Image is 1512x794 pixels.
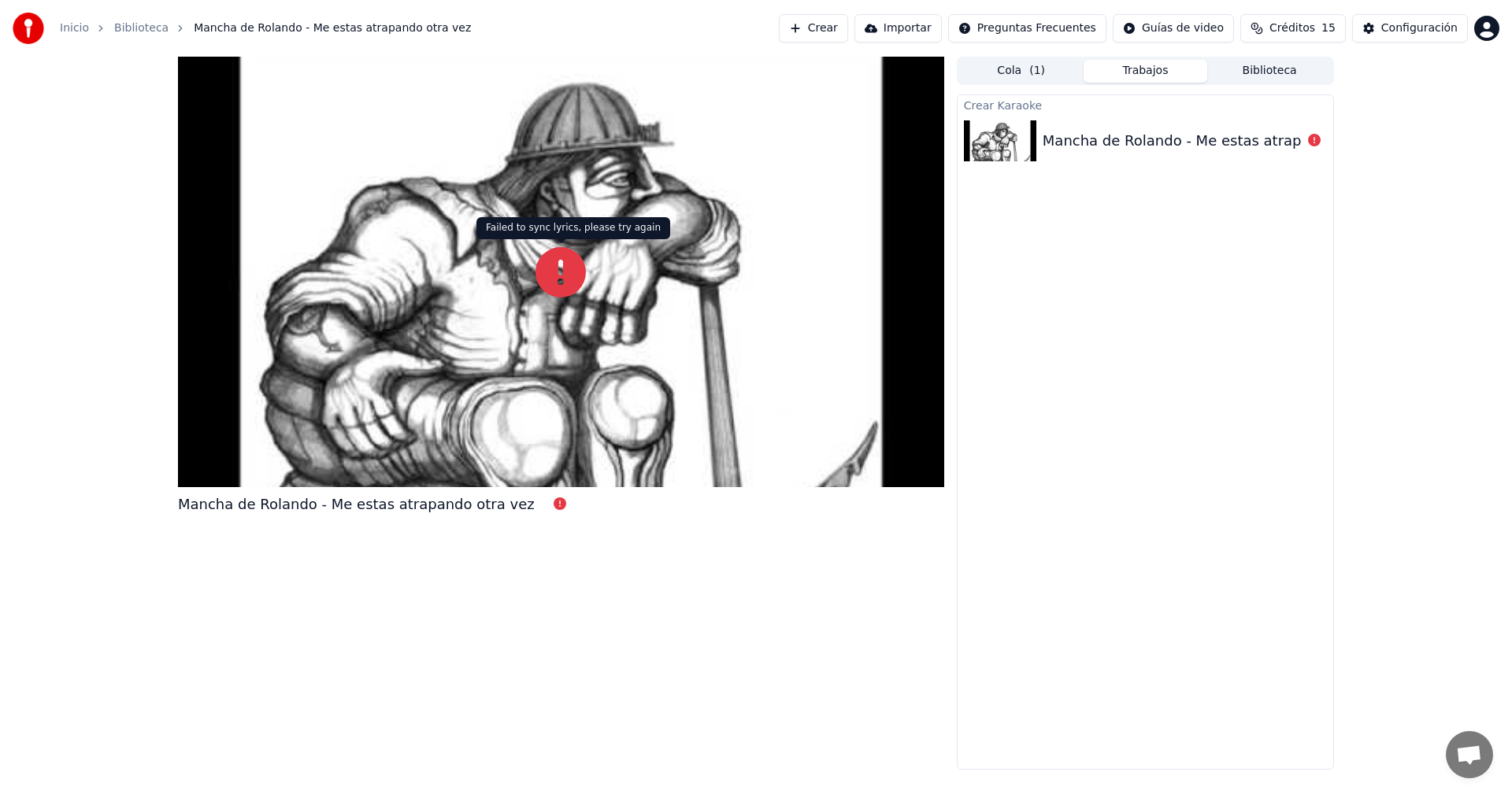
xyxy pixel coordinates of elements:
a: Inicio [60,20,89,36]
nav: breadcrumb [60,20,471,36]
button: Trabajos [1084,60,1208,83]
button: Importar [854,14,942,42]
div: Mancha de Rolando - Me estas atrapando otra vez [1043,130,1399,152]
button: Crear [779,14,848,42]
span: Mancha de Rolando - Me estas atrapando otra vez [194,20,471,36]
button: Biblioteca [1207,60,1332,83]
div: Failed to sync lyrics, please try again [476,217,670,239]
button: Configuración [1352,14,1468,42]
div: Configuración [1381,20,1458,36]
div: Mancha de Rolando - Me estas atrapando otra vez [178,493,535,515]
button: Preguntas Frecuentes [948,14,1106,42]
button: Cola [959,60,1084,83]
span: 15 [1321,20,1336,36]
img: youka [13,13,44,44]
span: Créditos [1269,20,1315,36]
span: ( 1 ) [1029,63,1045,79]
button: Guías de video [1113,14,1234,42]
div: Crear Karaoke [958,95,1333,114]
button: Créditos15 [1240,14,1346,42]
div: Chat abierto [1446,731,1493,778]
a: Biblioteca [114,20,169,36]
